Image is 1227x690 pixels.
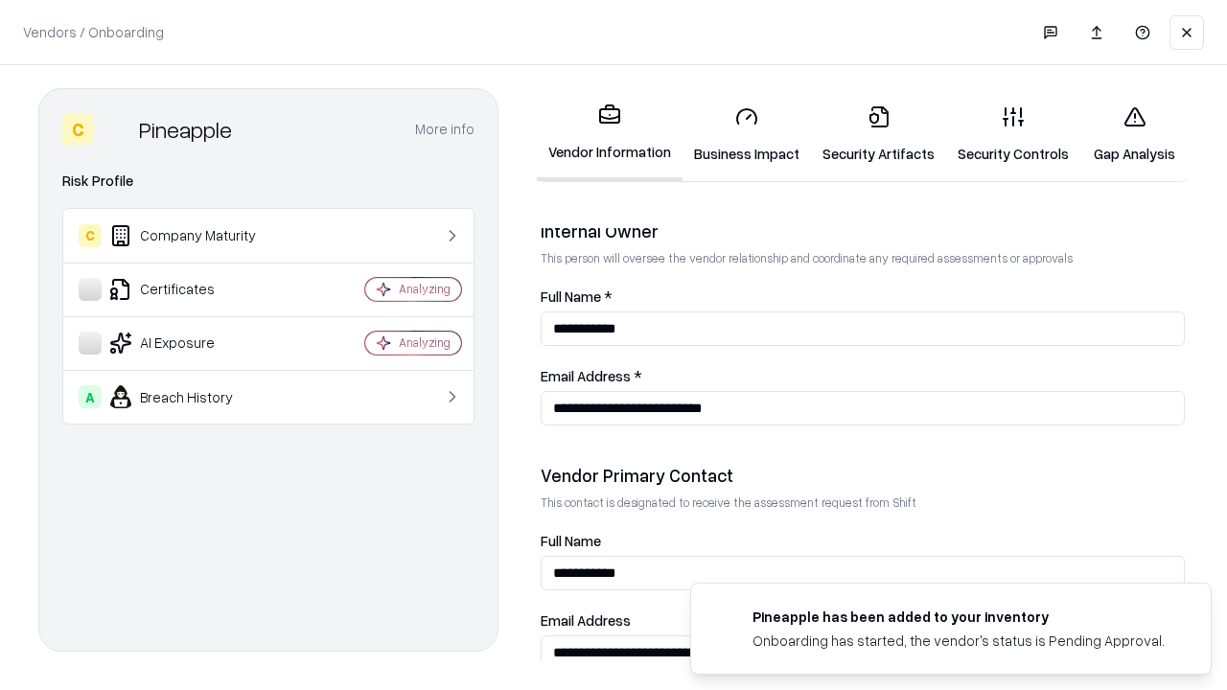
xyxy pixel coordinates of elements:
div: A [79,385,102,408]
button: More info [415,112,475,147]
a: Business Impact [683,90,811,179]
div: AI Exposure [79,332,308,355]
div: Pineapple [139,114,232,145]
div: Analyzing [399,281,451,297]
a: Vendor Information [537,88,683,181]
label: Email Address [541,613,1185,628]
label: Full Name * [541,289,1185,304]
div: Pineapple has been added to your inventory [752,607,1165,627]
div: C [62,114,93,145]
div: Company Maturity [79,224,308,247]
div: C [79,224,102,247]
img: pineappleenergy.com [714,607,737,630]
img: Pineapple [101,114,131,145]
div: Analyzing [399,334,451,351]
div: Vendor Primary Contact [541,464,1185,487]
p: This person will oversee the vendor relationship and coordinate any required assessments or appro... [541,250,1185,266]
p: This contact is designated to receive the assessment request from Shift [541,494,1185,511]
div: Risk Profile [62,170,475,193]
div: Breach History [79,385,308,408]
div: Internal Owner [541,219,1185,242]
div: Onboarding has started, the vendor's status is Pending Approval. [752,631,1165,651]
a: Security Artifacts [811,90,946,179]
a: Gap Analysis [1080,90,1189,179]
a: Security Controls [946,90,1080,179]
p: Vendors / Onboarding [23,22,164,42]
label: Full Name [541,534,1185,548]
div: Certificates [79,278,308,301]
label: Email Address * [541,369,1185,383]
